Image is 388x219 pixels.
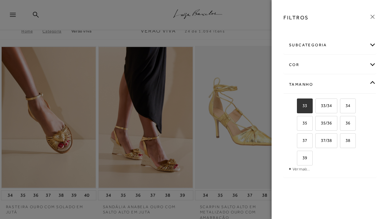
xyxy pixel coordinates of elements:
[314,103,321,110] input: 33/34
[316,120,332,125] span: 35/36
[298,138,307,143] span: 37
[296,103,303,110] input: 33
[314,138,321,145] input: 37/38
[341,120,350,125] span: 36
[284,36,376,54] div: subcategoria
[283,14,309,21] h3: FILTROS
[296,156,303,162] input: 39
[316,103,332,108] span: 33/34
[341,138,350,143] span: 38
[339,138,346,145] input: 38
[284,56,376,74] div: cor
[284,76,376,93] div: Tamanho
[298,103,307,108] span: 33
[298,155,307,160] span: 39
[289,166,291,171] span: +
[314,121,321,127] input: 35/36
[296,121,303,127] input: 35
[339,103,346,110] input: 34
[298,120,307,125] span: 35
[292,166,310,171] a: Ver mais...
[341,103,350,108] span: 34
[316,138,332,143] span: 37/38
[296,138,303,145] input: 37
[339,121,346,127] input: 36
